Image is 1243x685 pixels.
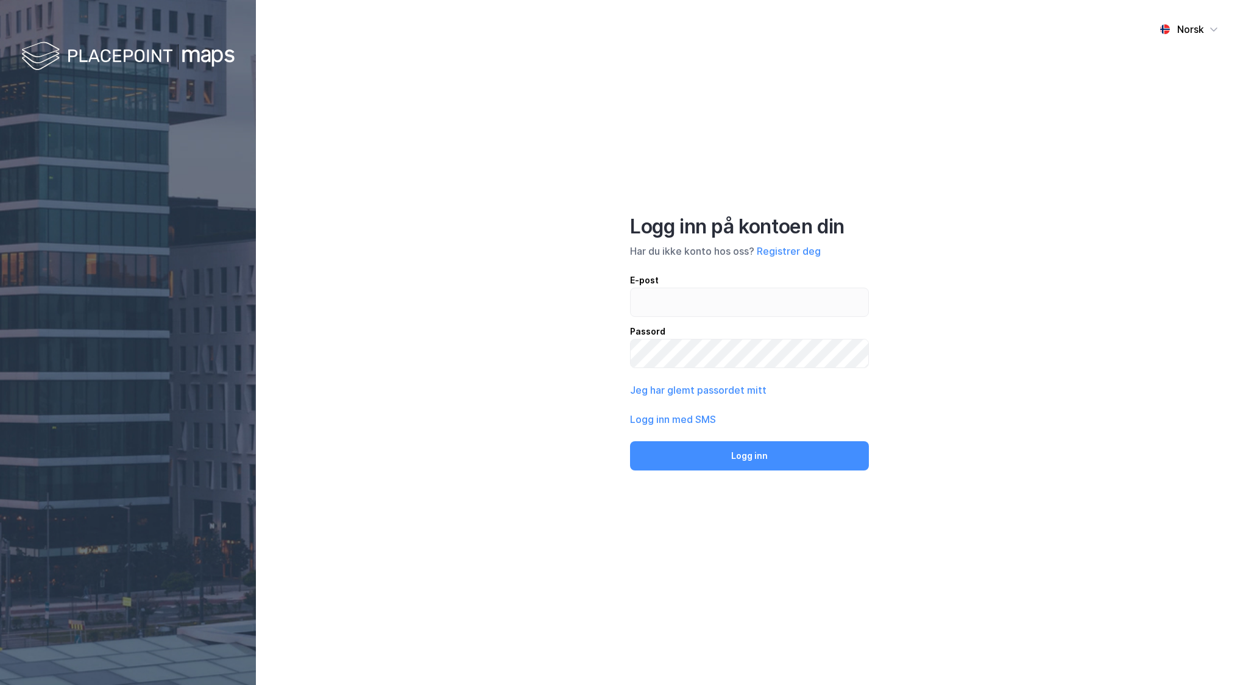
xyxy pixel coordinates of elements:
[630,412,716,427] button: Logg inn med SMS
[630,215,869,239] div: Logg inn på kontoen din
[630,441,869,470] button: Logg inn
[21,39,235,75] img: logo-white.f07954bde2210d2a523dddb988cd2aa7.svg
[630,273,869,288] div: E-post
[630,383,767,397] button: Jeg har glemt passordet mitt
[630,324,869,339] div: Passord
[1177,22,1204,37] div: Norsk
[757,244,821,258] button: Registrer deg
[630,244,869,258] div: Har du ikke konto hos oss?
